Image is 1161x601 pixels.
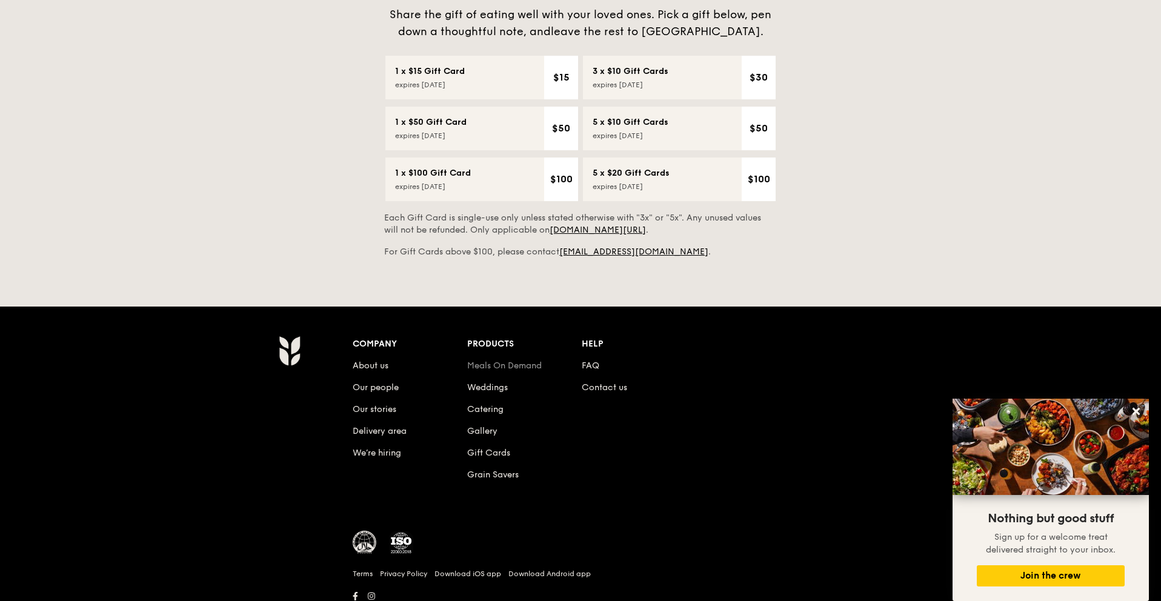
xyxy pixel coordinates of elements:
div: 5 x $10 Gift Cards [593,116,668,128]
div: Help [582,336,696,353]
div: $15 [549,65,573,90]
a: Download Android app [508,569,591,579]
a: Contact us [582,382,627,393]
img: ISO Certified [389,531,413,555]
div: 1 x $100 Gift Card [395,167,471,179]
img: MUIS Halal Certified [353,531,377,555]
a: Our stories [353,404,396,414]
div: $100 [747,167,771,191]
div: 3 x $10 Gift Cards [593,65,668,78]
a: Download iOS app [434,569,501,579]
a: [EMAIL_ADDRESS][DOMAIN_NAME] [559,247,708,257]
a: Catering [467,404,504,414]
a: Our people [353,382,399,393]
div: 1 x $50 Gift Card [395,116,467,128]
div: Products [467,336,582,353]
a: Meals On Demand [467,360,542,371]
a: FAQ [582,360,599,371]
div: expires [DATE] [593,131,643,141]
div: expires [DATE] [395,131,445,141]
div: expires [DATE] [395,80,445,90]
div: 5 x $20 Gift Cards [593,167,670,179]
a: Grain Savers [467,470,519,480]
img: Grain [279,336,300,366]
h2: Share the gift of eating well with your loved ones. Pick a gift below, pen down a thoughtful note... [384,6,777,40]
div: 1 x $15 Gift Card [395,65,465,78]
a: Gallery [467,426,497,436]
a: Delivery area [353,426,407,436]
div: $50 [549,116,573,141]
a: Weddings [467,382,508,393]
div: expires [DATE] [593,182,643,191]
div: $50 [747,116,771,141]
button: Close [1126,402,1146,421]
span: Nothing but good stuff [988,511,1114,526]
div: $30 [747,65,771,90]
span: leave the rest to [GEOGRAPHIC_DATA]. [551,25,763,38]
div: Each Gift Card is single-use only unless stated otherwise with "3x" or "5x". Any unused values wi... [384,212,777,236]
a: About us [353,360,388,371]
button: Join the crew [977,565,1125,586]
a: Gift Cards [467,448,510,458]
div: expires [DATE] [593,80,643,90]
a: Privacy Policy [380,569,427,579]
span: Sign up for a welcome treat delivered straight to your inbox. [986,532,1116,555]
a: [DOMAIN_NAME][URL] [550,225,646,235]
div: Company [353,336,467,353]
div: For Gift Cards above $100, please contact . [384,246,777,258]
div: $100 [549,167,573,191]
img: DSC07876-Edit02-Large.jpeg [953,399,1149,495]
a: Terms [353,569,373,579]
div: expires [DATE] [395,182,445,191]
a: We’re hiring [353,448,401,458]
